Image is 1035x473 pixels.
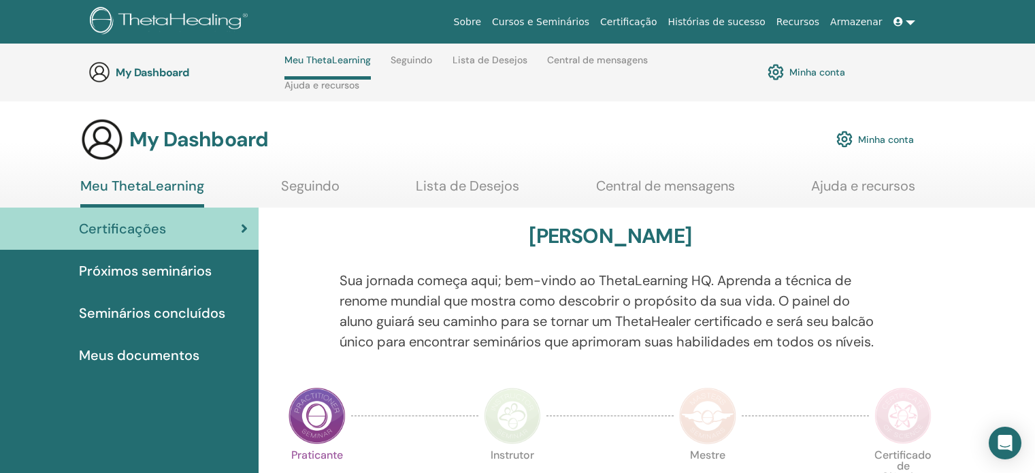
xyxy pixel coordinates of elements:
[529,224,691,248] h3: [PERSON_NAME]
[391,54,432,76] a: Seguindo
[596,178,735,204] a: Central de mensagens
[129,127,268,152] h3: My Dashboard
[811,178,915,204] a: Ajuda e recursos
[79,218,166,239] span: Certificações
[79,261,212,281] span: Próximos seminários
[679,387,736,444] img: Master
[340,270,881,352] p: Sua jornada começa aqui; bem-vindo ao ThetaLearning HQ. Aprenda a técnica de renome mundial que m...
[90,7,252,37] img: logo.png
[281,178,340,204] a: Seguindo
[768,61,784,84] img: cog.svg
[768,61,845,84] a: Minha conta
[484,387,541,444] img: Instructor
[79,303,225,323] span: Seminários concluídos
[547,54,648,76] a: Central de mensagens
[453,54,527,76] a: Lista de Desejos
[825,10,887,35] a: Armazenar
[448,10,487,35] a: Sobre
[80,178,204,208] a: Meu ThetaLearning
[595,10,662,35] a: Certificação
[416,178,519,204] a: Lista de Desejos
[80,118,124,161] img: generic-user-icon.jpg
[284,80,359,101] a: Ajuda e recursos
[874,387,932,444] img: Certificate of Science
[487,10,595,35] a: Cursos e Seminários
[284,54,371,80] a: Meu ThetaLearning
[663,10,771,35] a: Histórias de sucesso
[836,124,914,154] a: Minha conta
[79,345,199,365] span: Meus documentos
[116,66,252,79] h3: My Dashboard
[771,10,825,35] a: Recursos
[989,427,1021,459] div: Open Intercom Messenger
[836,127,853,150] img: cog.svg
[289,387,346,444] img: Practitioner
[88,61,110,83] img: generic-user-icon.jpg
